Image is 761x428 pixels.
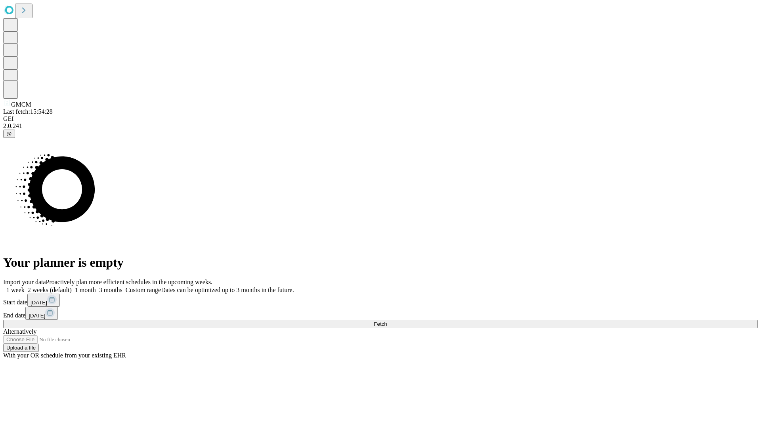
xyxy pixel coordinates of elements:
[3,130,15,138] button: @
[25,307,58,320] button: [DATE]
[3,115,758,122] div: GEI
[3,307,758,320] div: End date
[46,279,212,285] span: Proactively plan more efficient schedules in the upcoming weeks.
[161,287,294,293] span: Dates can be optimized up to 3 months in the future.
[6,287,25,293] span: 1 week
[3,122,758,130] div: 2.0.241
[31,300,47,306] span: [DATE]
[99,287,122,293] span: 3 months
[6,131,12,137] span: @
[3,294,758,307] div: Start date
[126,287,161,293] span: Custom range
[3,255,758,270] h1: Your planner is empty
[3,352,126,359] span: With your OR schedule from your existing EHR
[75,287,96,293] span: 1 month
[3,108,53,115] span: Last fetch: 15:54:28
[29,313,45,319] span: [DATE]
[3,279,46,285] span: Import your data
[28,287,72,293] span: 2 weeks (default)
[27,294,60,307] button: [DATE]
[374,321,387,327] span: Fetch
[3,320,758,328] button: Fetch
[11,101,31,108] span: GMCM
[3,344,39,352] button: Upload a file
[3,328,36,335] span: Alternatively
